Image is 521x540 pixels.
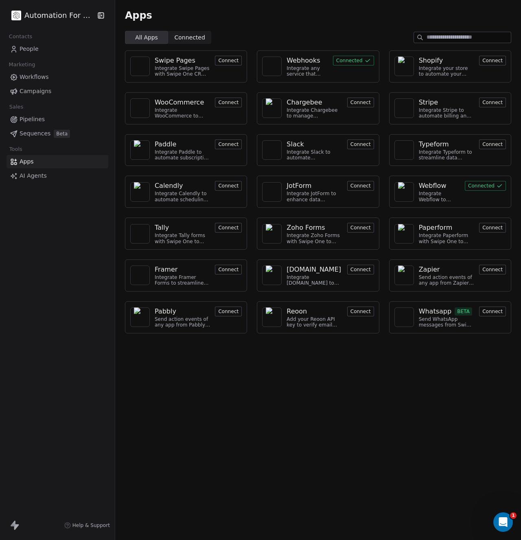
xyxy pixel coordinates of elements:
[134,228,146,240] img: NA
[262,307,282,327] a: NA
[155,139,210,149] a: Paddle
[20,73,49,81] span: Workflows
[155,223,169,233] div: Tally
[347,181,374,191] button: Connect
[20,87,51,96] span: Campaigns
[398,224,410,244] img: NA
[6,143,26,155] span: Tools
[215,140,242,148] a: Connect
[419,265,475,274] a: Zapier
[134,307,146,327] img: NA
[465,182,506,189] a: Connected
[134,140,146,160] img: NA
[155,98,204,107] div: WooCommerce
[333,56,374,65] button: Connected
[262,98,282,118] a: NA
[5,30,36,43] span: Contacts
[155,56,210,65] a: Swipe Pages
[10,9,91,22] button: Automation For Agencies
[266,266,278,285] img: NA
[174,33,205,42] span: Connected
[287,274,342,286] div: Integrate [DOMAIN_NAME] to manage bookings and streamline scheduling.
[20,157,34,166] span: Apps
[266,224,278,244] img: NA
[287,65,328,77] div: Integrate any service that supports webhooks with Swipe One to capture and automate data workflows.
[347,224,374,231] a: Connect
[134,269,146,281] img: NA
[7,85,108,98] a: Campaigns
[398,102,410,114] img: NA
[155,265,210,274] a: Framer
[419,56,475,65] a: Shopify
[6,101,27,113] span: Sales
[215,307,242,315] a: Connect
[398,311,410,323] img: NA
[130,57,150,76] a: NA
[419,307,475,316] a: WhatsappBETA
[419,274,475,286] div: Send action events of any app from Zapier to Swipe One
[215,98,242,107] button: Connect
[215,307,242,316] button: Connect
[347,307,374,315] a: Connect
[347,140,374,148] a: Connect
[287,56,328,65] a: Webhooks
[479,265,506,274] button: Connect
[155,139,176,149] div: Paddle
[347,307,374,316] button: Connect
[20,45,39,53] span: People
[155,98,210,107] a: WooCommerce
[7,42,108,56] a: People
[479,223,506,233] button: Connect
[479,98,506,107] button: Connect
[7,70,108,84] a: Workflows
[215,56,242,65] button: Connect
[394,140,414,160] a: NA
[479,56,506,65] button: Connect
[398,57,410,76] img: NA
[11,11,21,20] img: black.png
[155,316,210,328] div: Send action events of any app from Pabbly to Swipe One
[215,224,242,231] a: Connect
[287,316,342,328] div: Add your Reoon API key to verify email address and reduce bounces
[419,98,438,107] div: Stripe
[398,144,410,156] img: NA
[479,140,506,148] a: Connect
[54,130,70,138] span: Beta
[287,191,342,202] div: Integrate JotForm to enhance data collection and improve customer engagement.
[7,113,108,126] a: Pipelines
[394,224,414,244] a: NA
[347,266,374,273] a: Connect
[394,182,414,202] a: NA
[155,107,210,119] div: Integrate WooCommerce to manage orders and customer data
[215,223,242,233] button: Connect
[394,307,414,327] a: NA
[419,181,460,191] a: Webflow
[419,56,443,65] div: Shopify
[287,98,342,107] a: Chargebee
[287,98,322,107] div: Chargebee
[419,233,475,244] div: Integrate Paperform with Swipe One to capture form submissions.
[394,266,414,285] a: NA
[130,266,150,285] a: NA
[155,181,183,191] div: Calendly
[215,266,242,273] a: Connect
[419,191,460,202] div: Integrate Webflow to capture form submissions and automate customer engagement.
[287,223,342,233] a: Zoho Forms
[493,512,513,532] iframe: Intercom live chat
[347,98,374,107] button: Connect
[155,191,210,202] div: Integrate Calendly to automate scheduling and event management.
[215,139,242,149] button: Connect
[479,266,506,273] a: Connect
[333,57,374,64] a: Connected
[479,139,506,149] button: Connect
[419,223,453,233] div: Paperform
[287,181,342,191] a: JotForm
[287,265,341,274] div: [DOMAIN_NAME]
[130,182,150,202] a: NA
[287,265,342,274] a: [DOMAIN_NAME]
[24,10,94,21] span: Automation For Agencies
[287,139,304,149] div: Slack
[266,307,278,327] img: NA
[419,223,475,233] a: Paperform
[155,307,210,316] a: Pabbly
